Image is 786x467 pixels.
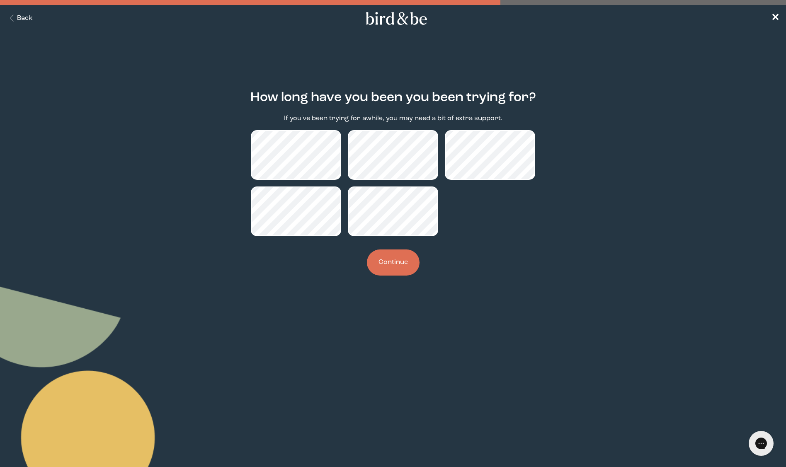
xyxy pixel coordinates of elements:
[771,13,779,23] span: ✕
[7,14,33,23] button: Back Button
[745,428,778,459] iframe: Gorgias live chat messenger
[367,249,420,276] button: Continue
[771,11,779,26] a: ✕
[250,88,536,107] h2: How long have you been you been trying for?
[284,114,502,123] p: If you've been trying for awhile, you may need a bit of extra support.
